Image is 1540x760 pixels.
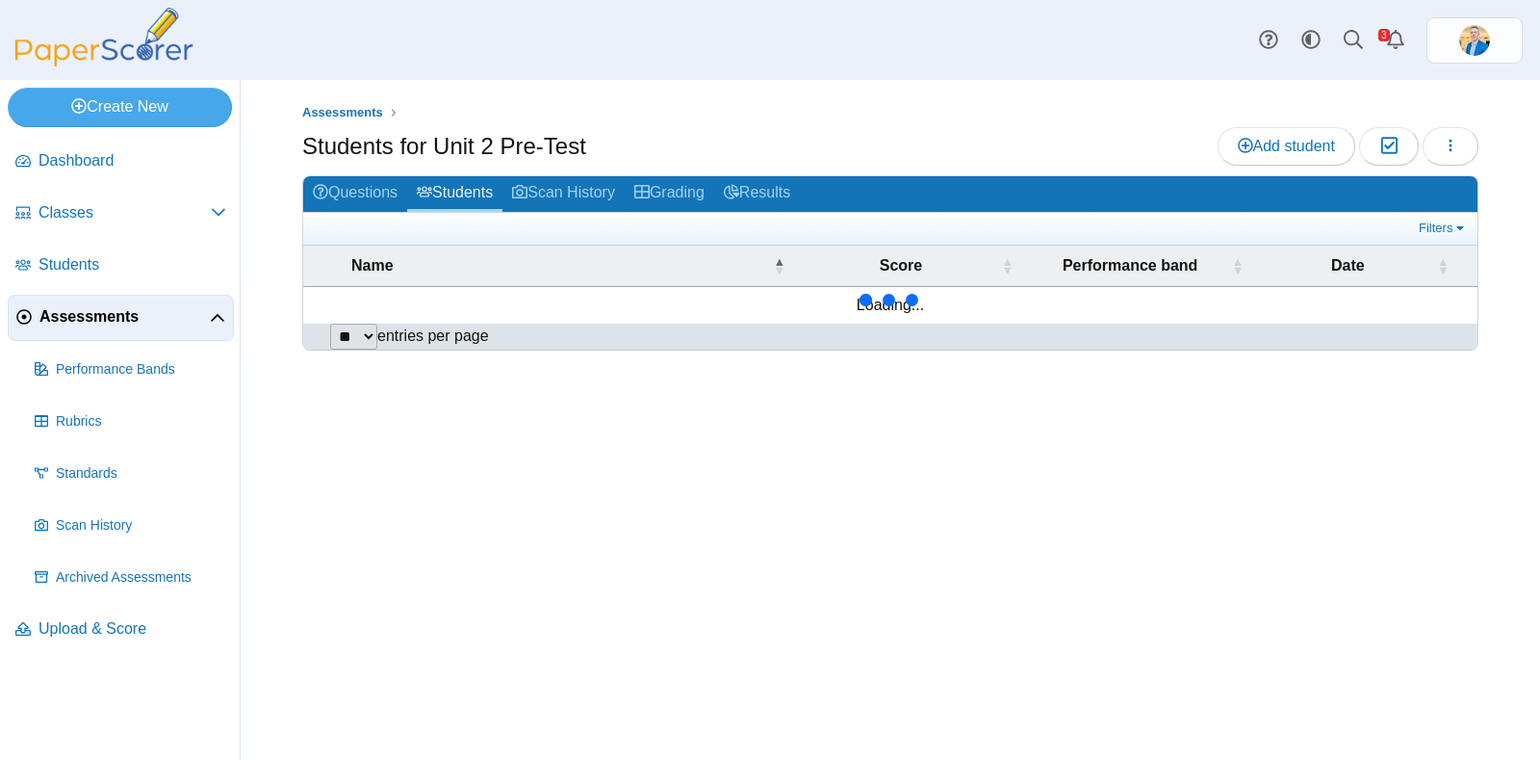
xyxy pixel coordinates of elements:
[56,568,226,588] span: Archived Assessments
[714,176,800,212] a: Results
[805,255,998,276] span: Score
[1459,25,1490,56] span: Travis McFarland
[1437,256,1449,275] span: Date : Activate to sort
[56,516,226,536] span: Scan History
[56,412,226,432] span: Rubrics
[1459,25,1490,56] img: ps.jrF02AmRZeRNgPWo
[8,139,234,185] a: Dashboard
[303,176,407,212] a: Questions
[8,243,234,289] a: Students
[377,328,489,344] label: entries per page
[27,555,234,601] a: Archived Assessments
[1218,127,1355,166] a: Add student
[1263,255,1433,276] span: Date
[1032,255,1227,276] span: Performance band
[8,8,200,66] img: PaperScorer
[1232,256,1244,275] span: Performance band : Activate to sort
[351,255,770,276] span: Name
[27,503,234,549] a: Scan History
[38,150,226,171] span: Dashboard
[774,256,785,275] span: Name : Activate to invert sorting
[502,176,625,212] a: Scan History
[38,254,226,275] span: Students
[27,399,234,445] a: Rubrics
[1001,256,1013,275] span: Score : Activate to sort
[56,360,226,380] span: Performance Bands
[38,618,226,640] span: Upload & Score
[27,451,234,497] a: Standards
[8,295,234,341] a: Assessments
[8,88,232,126] a: Create New
[625,176,714,212] a: Grading
[56,464,226,484] span: Standards
[1374,19,1417,62] a: Alerts
[302,105,383,119] span: Assessments
[1414,219,1473,238] a: Filters
[8,607,234,653] a: Upload & Score
[1238,138,1335,154] span: Add student
[297,101,388,125] a: Assessments
[1426,17,1523,64] a: ps.jrF02AmRZeRNgPWo
[27,347,234,393] a: Performance Bands
[302,130,586,163] h1: Students for Unit 2 Pre-Test
[38,202,211,223] span: Classes
[407,176,502,212] a: Students
[303,287,1477,324] td: Loading...
[39,306,210,328] span: Assessments
[8,191,234,237] a: Classes
[8,53,200,69] a: PaperScorer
